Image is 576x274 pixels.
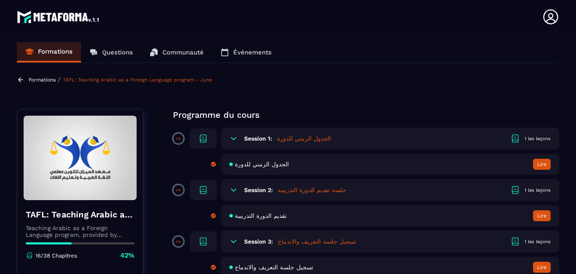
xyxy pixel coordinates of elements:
a: Événements [212,42,280,62]
p: 16/38 Chapitres [35,252,77,259]
p: 0% [176,137,181,141]
p: 42% [120,251,135,260]
span: تقديم الدورة التدريبية [235,212,287,219]
p: Événements [233,49,272,56]
p: Programme du cours [173,109,559,121]
div: 1 les leçons [525,136,551,142]
p: Formations [38,48,73,55]
button: Lire [533,159,551,170]
img: banner [24,116,137,200]
div: 1 les leçons [525,187,551,193]
h5: جلسة تقديم الدورة التدريبية [278,186,346,194]
p: 0% [176,188,181,192]
span: / [58,76,61,84]
a: Questions [81,42,141,62]
h6: Session 2: [244,187,273,193]
p: 0% [176,240,181,244]
span: الجدول الزمني للدورة [235,161,289,168]
button: Lire [533,262,551,273]
h5: تسجيل جلسة التعريف والاندماج [278,237,356,246]
span: تسجيل جلسة التعريف والاندماج [235,264,313,271]
button: Lire [533,210,551,221]
img: logo [17,8,100,25]
a: Formations [17,42,81,62]
h6: Session 1: [244,135,272,142]
p: Teaching Arabic as a Foreign Language program, provided by AlMeezan Academy in the [GEOGRAPHIC_DATA] [26,225,135,238]
div: 1 les leçons [525,239,551,245]
h6: Session 3: [244,238,273,245]
p: Communauté [162,49,204,56]
a: Formations [29,77,56,83]
p: Questions [102,49,133,56]
h4: TAFL: Teaching Arabic as a Foreign Language program - June [26,209,135,220]
a: TAFL: Teaching Arabic as a Foreign Language program - June [63,77,212,83]
a: Communauté [141,42,212,62]
h5: الجدول الزمني للدورة [277,134,331,143]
